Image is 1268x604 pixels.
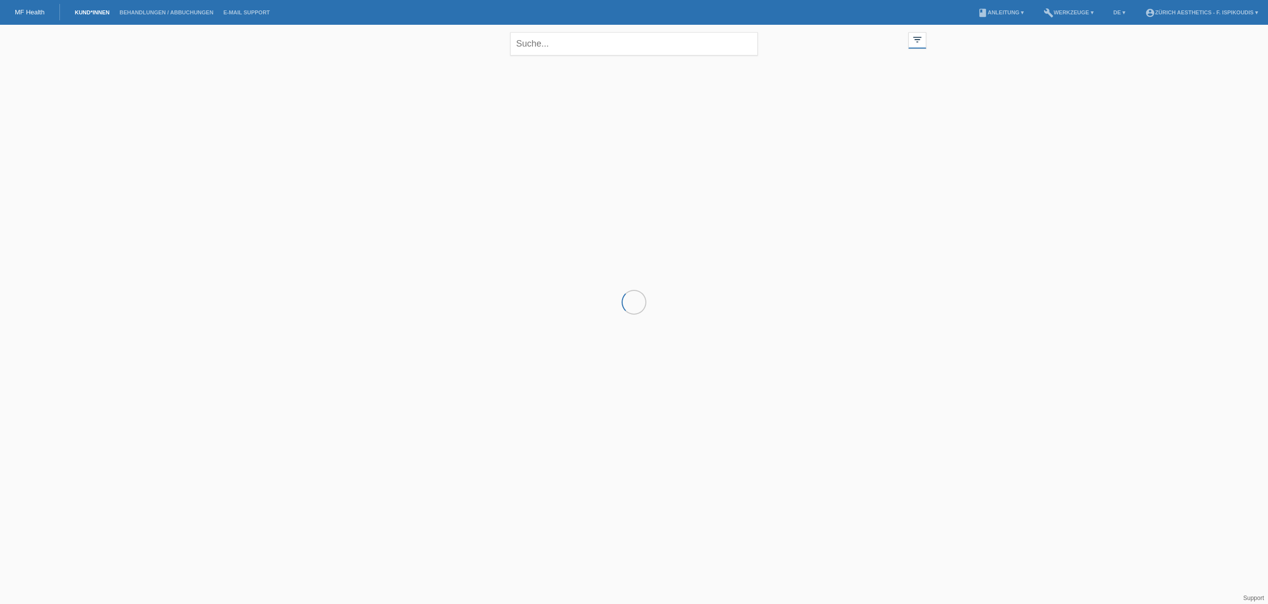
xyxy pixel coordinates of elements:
[973,9,1029,15] a: bookAnleitung ▾
[70,9,114,15] a: Kund*innen
[1145,8,1155,18] i: account_circle
[218,9,275,15] a: E-Mail Support
[1039,9,1099,15] a: buildWerkzeuge ▾
[1109,9,1130,15] a: DE ▾
[1140,9,1263,15] a: account_circleZürich Aesthetics - F. Ispikoudis ▾
[1243,595,1264,602] a: Support
[978,8,988,18] i: book
[15,8,45,16] a: MF Health
[510,32,758,55] input: Suche...
[114,9,218,15] a: Behandlungen / Abbuchungen
[1044,8,1054,18] i: build
[912,34,923,45] i: filter_list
